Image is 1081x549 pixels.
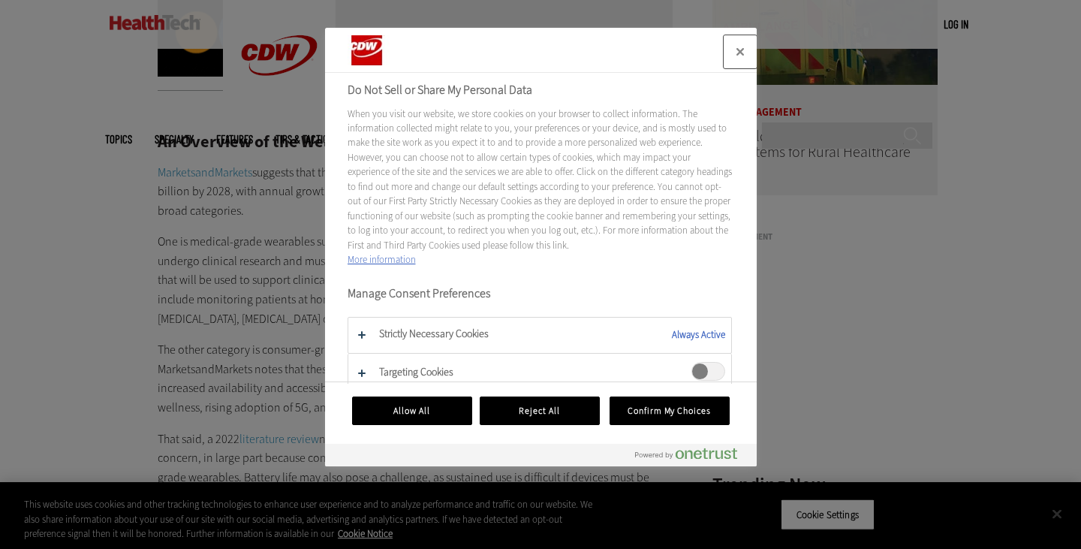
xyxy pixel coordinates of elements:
div: Company Logo [348,35,438,65]
div: Preference center [325,28,757,467]
button: Confirm My Choices [610,397,730,425]
h3: Manage Consent Preferences [348,286,732,309]
button: Reject All [480,397,600,425]
button: Allow All [352,397,472,425]
img: Powered by OneTrust Opens in a new Tab [635,448,737,460]
div: Do Not Sell or Share My Personal Data [325,28,757,467]
button: Close [724,35,757,68]
h2: Do Not Sell or Share My Personal Data [348,81,732,99]
div: When you visit our website, we store cookies on your browser to collect information. The informat... [348,107,732,267]
a: Powered by OneTrust Opens in a new Tab [635,448,749,466]
img: Company Logo [348,35,420,65]
a: More information about your privacy, opens in a new tab [348,253,416,266]
span: Targeting Cookies [691,362,725,381]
